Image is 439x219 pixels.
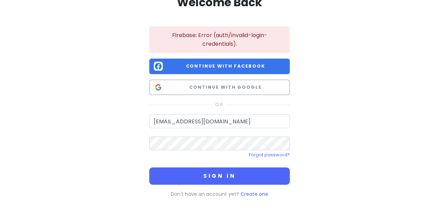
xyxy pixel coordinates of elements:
img: Facebook logo [154,62,163,71]
span: Continue with Facebook [166,63,285,70]
a: Forgot password? [249,152,290,158]
button: Continue with Facebook [149,59,290,74]
img: Google logo [154,83,163,92]
button: Sign in [149,167,290,185]
p: Don't have an account yet? [149,190,290,198]
div: Firebase: Error (auth/invalid-login-credentials). [149,26,290,53]
button: Continue with Google [149,80,290,95]
a: Create one [240,191,268,198]
span: Continue with Google [166,84,285,91]
input: Email Address [149,114,290,128]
